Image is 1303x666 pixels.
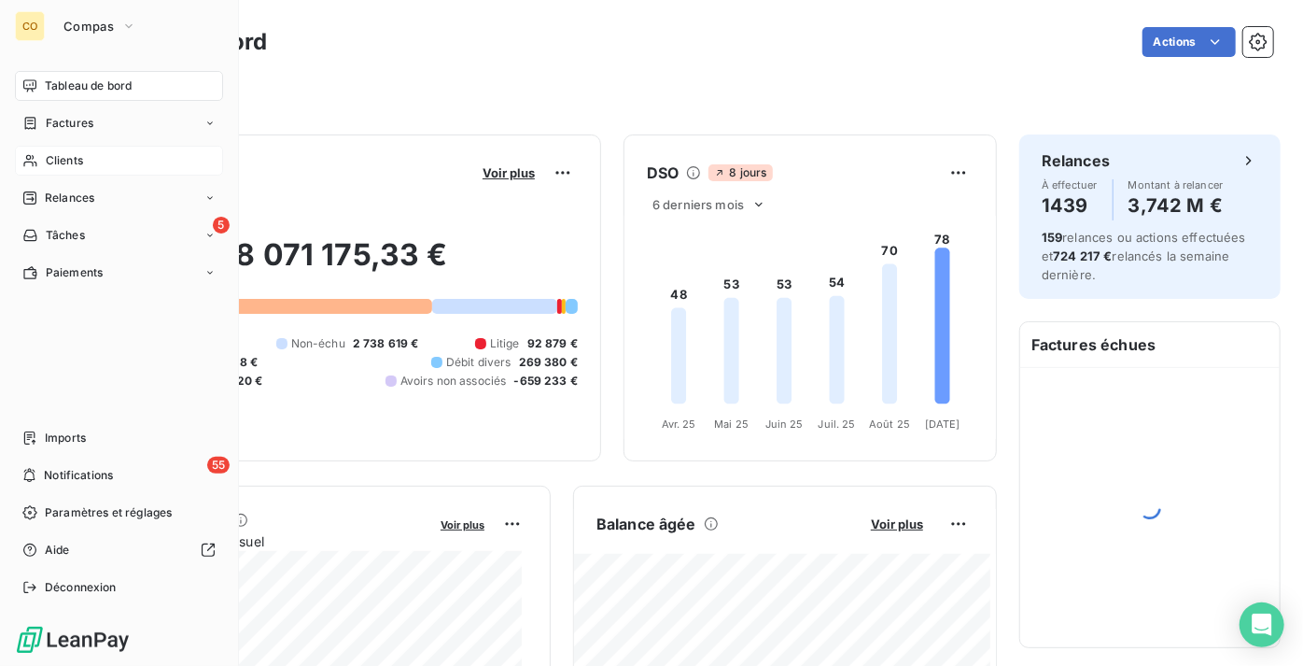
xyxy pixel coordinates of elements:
[446,354,511,371] span: Débit divers
[869,418,910,431] tspan: Août 25
[45,542,70,559] span: Aide
[105,236,578,292] h2: 8 071 175,33 €
[819,418,856,431] tspan: Juil. 25
[45,78,132,94] span: Tableau de bord
[1020,322,1280,367] h6: Factures échues
[1042,149,1110,172] h6: Relances
[490,335,520,352] span: Litige
[15,535,223,565] a: Aide
[483,165,535,180] span: Voir plus
[714,418,749,431] tspan: Mai 25
[1042,230,1062,245] span: 159
[1053,248,1112,263] span: 724 217 €
[865,516,929,532] button: Voir plus
[1240,602,1284,647] div: Open Intercom Messenger
[662,418,696,431] tspan: Avr. 25
[15,625,131,655] img: Logo LeanPay
[647,162,679,184] h6: DSO
[652,197,744,212] span: 6 derniers mois
[765,418,804,431] tspan: Juin 25
[1042,191,1098,220] h4: 1439
[207,457,230,474] span: 55
[15,11,45,41] div: CO
[1128,179,1224,191] span: Montant à relancer
[63,19,114,34] span: Compas
[514,373,579,390] span: -659 233 €
[519,354,578,371] span: 269 380 €
[45,504,172,521] span: Paramètres et réglages
[1042,179,1098,191] span: À effectuer
[45,190,94,206] span: Relances
[527,335,578,352] span: 92 879 €
[44,467,113,484] span: Notifications
[45,430,86,446] span: Imports
[213,217,230,234] span: 5
[596,513,696,535] h6: Balance âgée
[477,164,540,181] button: Voir plus
[925,418,960,431] tspan: [DATE]
[1128,191,1224,220] h4: 3,742 M €
[871,517,923,531] span: Voir plus
[1142,27,1236,57] button: Actions
[1042,230,1246,282] span: relances ou actions effectuées et relancés la semaine dernière.
[45,579,117,596] span: Déconnexion
[708,164,772,181] span: 8 jours
[46,152,83,169] span: Clients
[46,264,103,281] span: Paiements
[291,335,345,352] span: Non-échu
[435,516,490,532] button: Voir plus
[46,227,85,244] span: Tâches
[46,115,93,132] span: Factures
[105,531,427,551] span: Chiffre d'affaires mensuel
[400,373,507,390] span: Avoirs non associés
[353,335,419,352] span: 2 738 619 €
[441,518,484,531] span: Voir plus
